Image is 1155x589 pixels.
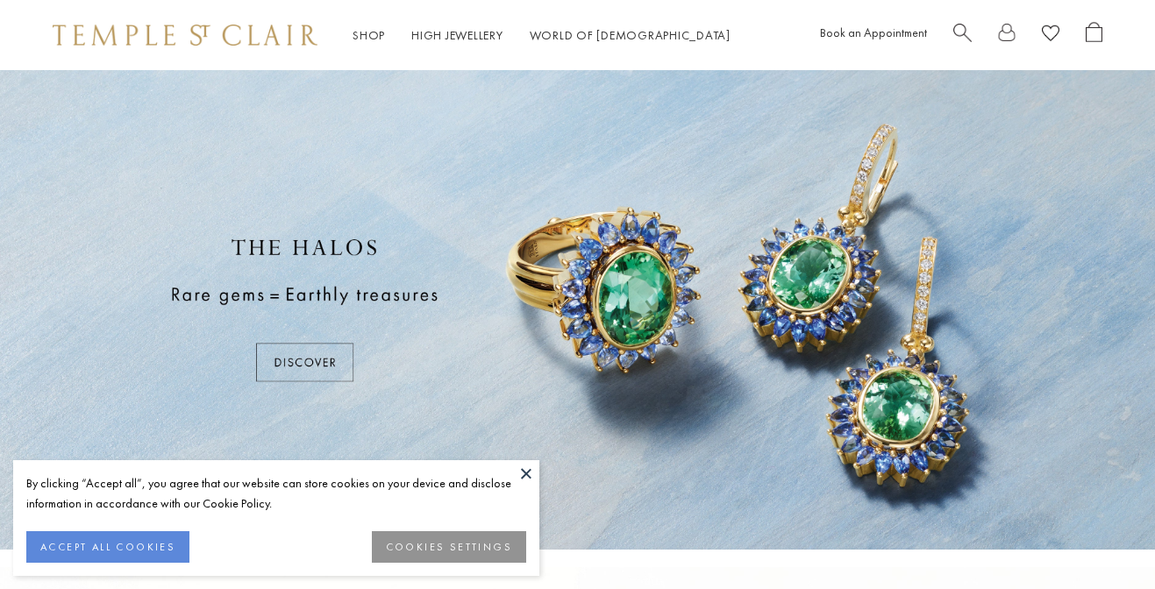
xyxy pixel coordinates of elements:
[953,22,972,49] a: Search
[411,27,503,43] a: High JewelleryHigh Jewellery
[353,27,385,43] a: ShopShop
[530,27,731,43] a: World of [DEMOGRAPHIC_DATA]World of [DEMOGRAPHIC_DATA]
[1042,22,1059,49] a: View Wishlist
[353,25,731,46] nav: Main navigation
[1086,22,1102,49] a: Open Shopping Bag
[26,531,189,563] button: ACCEPT ALL COOKIES
[372,531,526,563] button: COOKIES SETTINGS
[53,25,317,46] img: Temple St. Clair
[820,25,927,40] a: Book an Appointment
[1067,507,1137,571] iframe: Gorgias live chat messenger
[26,473,526,514] div: By clicking “Accept all”, you agree that our website can store cookies on your device and disclos...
